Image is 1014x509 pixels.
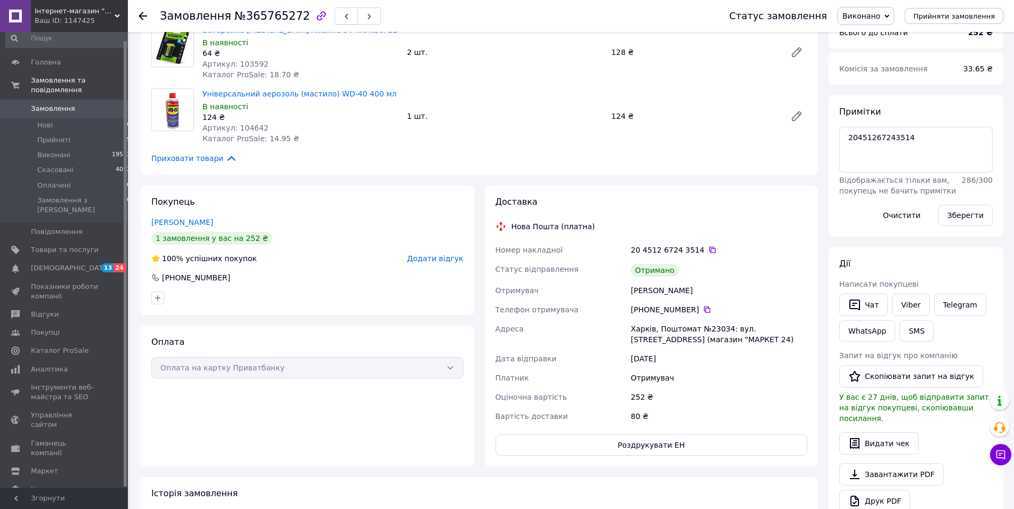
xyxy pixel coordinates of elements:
span: Маркет [31,466,58,476]
span: 0 [127,120,131,130]
span: Виконано [842,12,880,20]
span: Показники роботи компанії [31,282,99,301]
div: Ваш ID: 1147425 [35,16,128,26]
textarea: 20451267243514 [839,127,993,173]
a: Батарейка [MEDICAL_DATA] Alkaline 9V krona/6F22 [202,26,398,34]
span: Прийняті [37,135,70,145]
span: В наявності [202,38,248,47]
div: 20 4512 6724 3514 [631,245,807,255]
img: Батарейка VIDEX Alkaline 9V krona/6F22 [152,25,193,67]
span: Скасовані [37,165,74,175]
button: Прийняти замовлення [905,8,1003,24]
div: Статус замовлення [729,11,827,21]
span: Каталог ProSale [31,346,88,356]
span: Прийняти замовлення [913,12,995,20]
div: [PHONE_NUMBER] [161,272,231,283]
span: 19552 [112,150,131,160]
span: Оплата [151,337,184,347]
span: Відображається тільки вам, покупець не бачить примітки [839,176,956,195]
span: Оціночна вартість [496,393,567,401]
span: Головна [31,58,61,67]
span: Статус відправлення [496,265,579,273]
div: 1 шт. [403,109,607,124]
div: 124 ₴ [607,109,782,124]
a: Редагувати [786,42,807,63]
span: Налаштування [31,484,85,494]
span: Замовлення [160,10,231,22]
div: [PHONE_NUMBER] [631,304,807,315]
span: Артикул: 103592 [202,60,269,68]
span: Аналітика [31,365,68,374]
span: Додати відгук [407,254,463,263]
span: Замовлення [31,104,75,114]
span: Нові [37,120,53,130]
span: Відгуки [31,310,59,319]
span: 0 [127,181,131,190]
button: SMS [899,320,934,342]
span: У вас є 27 днів, щоб відправити запит на відгук покупцеві, скопіювавши посилання. [839,393,989,423]
span: Номер накладної [496,246,563,254]
div: 1 замовлення у вас на 252 ₴ [151,232,272,245]
span: Інструменти веб-майстра та SEO [31,383,99,402]
span: 15 [123,135,131,145]
span: Виконані [37,150,70,160]
span: Приховати товари [151,152,237,164]
span: №365765272 [234,10,310,22]
span: 33.65 ₴ [963,64,993,73]
span: Доставка [496,197,538,207]
button: Чат [839,294,888,316]
span: Платник [496,374,529,382]
span: Історія замовлення [151,488,238,498]
span: Замовлення з [PERSON_NAME] [37,196,127,215]
span: Гаманець компанії [31,439,99,458]
div: 80 ₴ [629,407,809,426]
span: Покупець [151,197,195,207]
div: 64 ₴ [202,48,399,59]
div: 124 ₴ [202,112,399,123]
span: Вартість доставки [496,412,568,421]
button: Роздрукувати ЕН [496,434,808,456]
span: 286 / 300 [962,176,993,184]
span: Примітки [839,107,881,117]
b: 252 ₴ [968,28,993,37]
button: Очистити [874,205,930,226]
a: Telegram [934,294,986,316]
a: Завантажити PDF [839,463,944,486]
span: Замовлення та повідомлення [31,76,128,95]
span: Дата відправки [496,354,557,363]
div: 128 ₴ [607,45,782,60]
div: 2 шт. [403,45,607,60]
span: [DEMOGRAPHIC_DATA] [31,263,110,273]
button: Чат з покупцем [990,444,1011,465]
span: Управління сайтом [31,410,99,430]
span: Дії [839,258,850,269]
div: Харків, Поштомат №23034: вул. [STREET_ADDRESS] (магазин "МАРКЕТ 24) [629,319,809,349]
span: Товари та послуги [31,245,99,255]
span: Написати покупцеві [839,280,919,288]
div: [PERSON_NAME] [629,281,809,300]
a: Універсальний аерозоль (мастило) WD-40 400 мл [202,90,397,98]
div: Отримувач [629,368,809,387]
span: Каталог ProSale: 18.70 ₴ [202,70,299,79]
span: Телефон отримувача [496,305,579,314]
span: 4062 [116,165,131,175]
div: Отримано [631,264,679,277]
div: [DATE] [629,349,809,368]
span: Артикул: 104642 [202,124,269,132]
span: Каталог ProSale: 14.95 ₴ [202,134,299,143]
span: Отримувач [496,286,539,295]
span: Повідомлення [31,227,83,237]
span: Адреса [496,325,524,333]
span: Запит на відгук про компанію [839,351,958,360]
span: 13 [101,263,113,272]
div: Нова Пошта (платна) [509,221,598,232]
span: Покупці [31,328,60,337]
span: 100% [162,254,183,263]
span: 24 [113,263,126,272]
div: 252 ₴ [629,387,809,407]
span: Комісія за замовлення [839,64,928,73]
a: [PERSON_NAME] [151,218,213,227]
span: Всього до сплати [839,28,908,37]
input: Пошук [5,29,132,48]
a: WhatsApp [839,320,895,342]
